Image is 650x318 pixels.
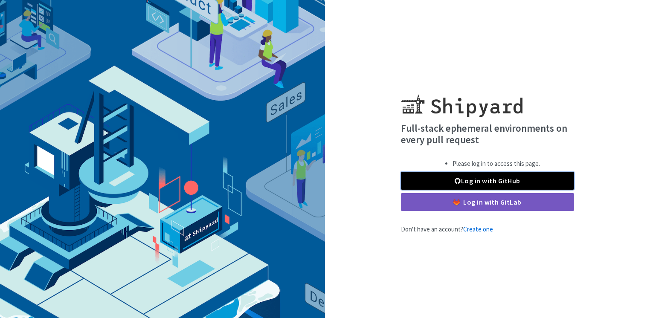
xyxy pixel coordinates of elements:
h4: Full-stack ephemeral environments on every pull request [401,122,574,146]
img: gitlab-color.svg [453,199,460,205]
span: Don't have an account? [401,225,493,233]
a: Log in with GitHub [401,172,574,190]
img: Shipyard logo [401,84,522,117]
a: Log in with GitLab [401,193,574,211]
a: Create one [463,225,493,233]
li: Please log in to access this page. [453,159,540,169]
